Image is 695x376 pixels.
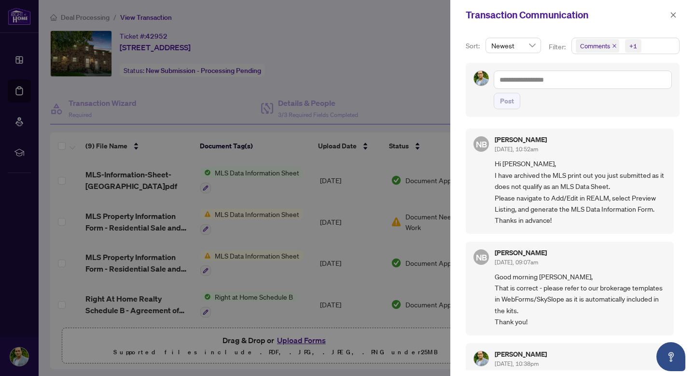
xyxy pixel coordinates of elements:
button: Post [494,93,520,109]
span: close [670,12,677,18]
img: Profile Icon [474,71,488,86]
h5: [PERSON_NAME] [495,249,547,256]
button: Open asap [656,342,685,371]
span: Newest [491,38,535,53]
div: +1 [629,41,637,51]
span: Comments [580,41,610,51]
h5: [PERSON_NAME] [495,136,547,143]
span: NB [475,250,487,263]
span: NB [475,138,487,151]
div: Transaction Communication [466,8,667,22]
span: [DATE], 09:07am [495,259,538,266]
img: Profile Icon [474,351,488,366]
p: Filter: [549,42,567,52]
p: Sort: [466,41,482,51]
span: Hi [PERSON_NAME], I have archived the MLS print out you just submitted as it does not qualify as ... [495,158,666,226]
span: Comments [576,39,619,53]
span: [DATE], 10:52am [495,145,538,153]
span: close [612,43,617,48]
span: [DATE], 10:38pm [495,360,539,367]
h5: [PERSON_NAME] [495,351,547,358]
span: Good morning [PERSON_NAME], That is correct - please refer to our brokerage templates in WebForms... [495,271,666,328]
